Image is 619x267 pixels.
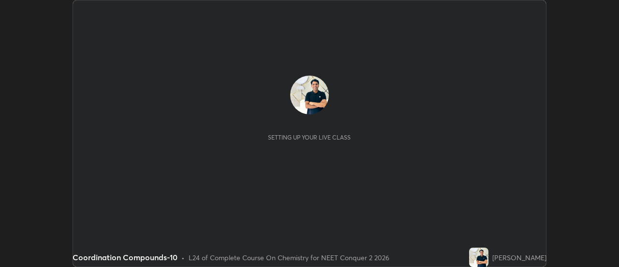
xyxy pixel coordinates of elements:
[268,134,351,141] div: Setting up your live class
[189,252,389,263] div: L24 of Complete Course On Chemistry for NEET Conquer 2 2026
[290,76,329,114] img: 6f5849fa1b7a4735bd8d44a48a48ab07.jpg
[469,248,488,267] img: 6f5849fa1b7a4735bd8d44a48a48ab07.jpg
[73,251,177,263] div: Coordination Compounds-10
[492,252,546,263] div: [PERSON_NAME]
[181,252,185,263] div: •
